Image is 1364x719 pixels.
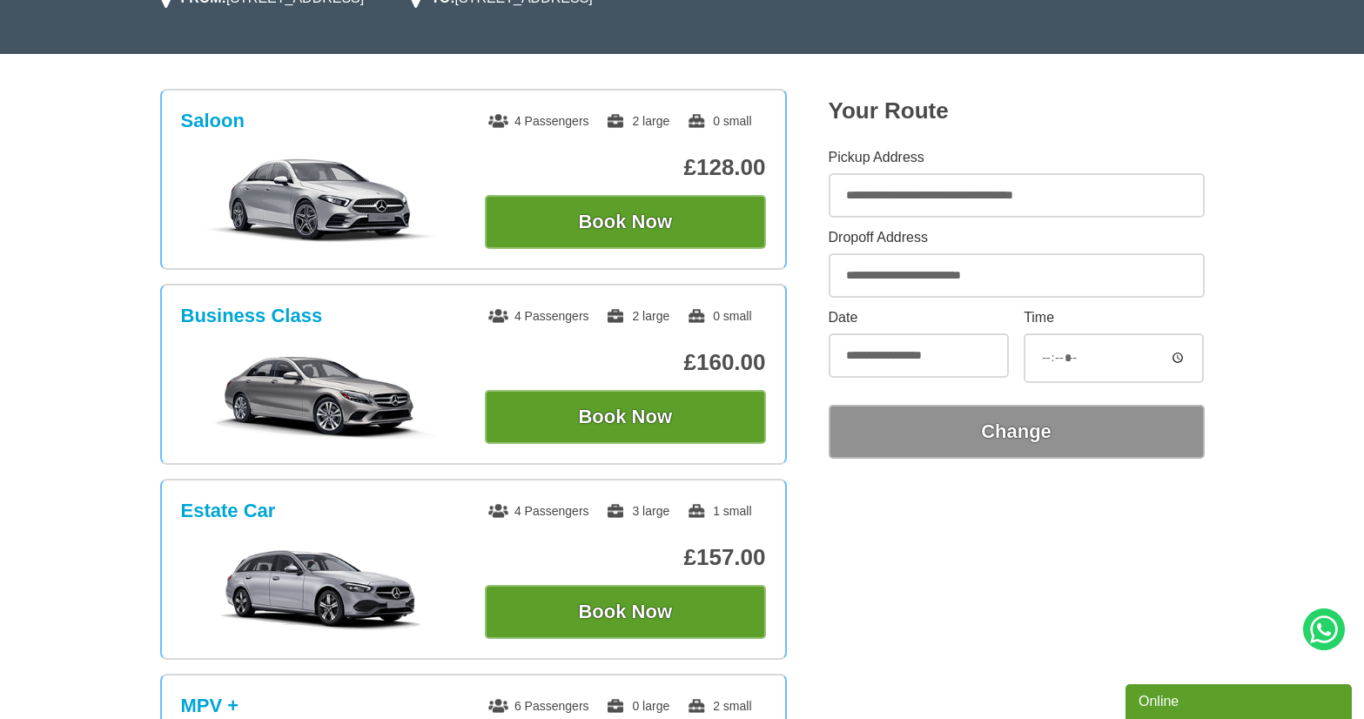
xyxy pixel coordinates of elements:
[485,544,766,571] p: £157.00
[488,699,589,713] span: 6 Passengers
[485,154,766,181] p: £128.00
[606,504,669,518] span: 3 large
[1125,681,1355,719] iframe: chat widget
[181,695,239,717] h3: MPV +
[687,504,751,518] span: 1 small
[687,309,751,323] span: 0 small
[488,114,589,128] span: 4 Passengers
[829,311,1009,325] label: Date
[829,231,1205,245] label: Dropoff Address
[606,309,669,323] span: 2 large
[181,500,276,522] h3: Estate Car
[485,585,766,639] button: Book Now
[485,349,766,376] p: £160.00
[181,110,245,132] h3: Saloon
[687,699,751,713] span: 2 small
[190,352,452,439] img: Business Class
[190,157,452,244] img: Saloon
[829,97,1205,124] h2: Your Route
[190,547,452,634] img: Estate Car
[1024,311,1204,325] label: Time
[606,699,669,713] span: 0 large
[488,504,589,518] span: 4 Passengers
[181,305,323,327] h3: Business Class
[829,151,1205,165] label: Pickup Address
[485,195,766,249] button: Book Now
[606,114,669,128] span: 2 large
[687,114,751,128] span: 0 small
[485,390,766,444] button: Book Now
[488,309,589,323] span: 4 Passengers
[829,405,1205,459] button: Change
